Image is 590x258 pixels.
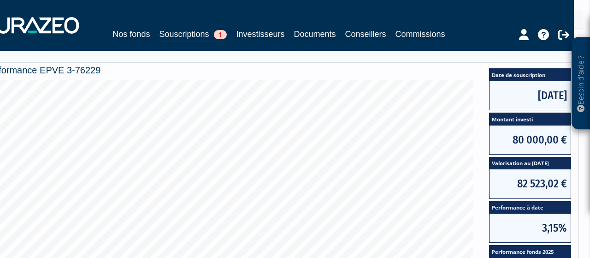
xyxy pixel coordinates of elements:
[490,69,571,81] span: Date de souscription
[576,42,586,125] p: Besoin d'aide ?
[490,81,571,110] span: [DATE]
[490,169,571,198] span: 82 523,02 €
[214,30,227,39] span: 1
[345,28,386,41] a: Conseillers
[490,113,571,126] span: Montant investi
[395,28,445,41] a: Commissions
[159,28,227,42] a: Souscriptions1
[490,202,571,214] span: Performance à date
[490,214,571,242] span: 3,15%
[490,126,571,154] span: 80 000,00 €
[490,157,571,170] span: Valorisation au [DATE]
[236,28,284,41] a: Investisseurs
[490,246,571,258] span: Performance fonds 2025
[112,28,150,41] a: Nos fonds
[294,28,336,41] a: Documents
